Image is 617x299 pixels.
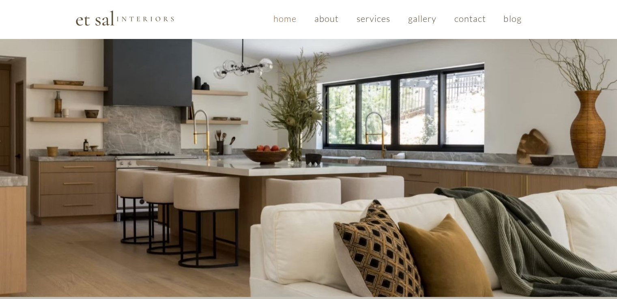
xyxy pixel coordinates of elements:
span: about [314,13,339,24]
img: Et Sal Logo [75,10,174,26]
span: blog [503,13,521,24]
span: contact [454,13,486,24]
a: gallery [401,9,444,28]
span: services [357,13,391,24]
a: home [266,9,304,28]
a: about [307,9,346,28]
a: contact [447,9,493,28]
span: home [273,13,297,24]
span: gallery [408,13,437,24]
a: blog [497,9,529,28]
a: services [349,9,398,28]
nav: Site [267,9,529,28]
